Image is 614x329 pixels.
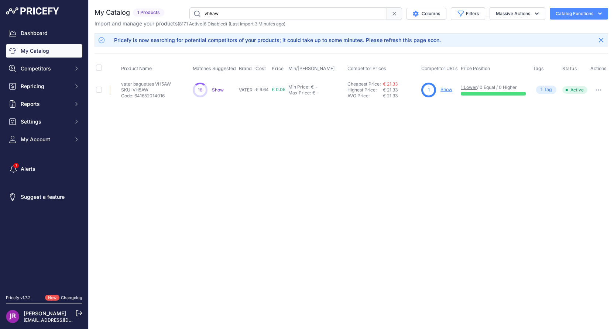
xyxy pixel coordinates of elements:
[6,97,82,111] button: Reports
[461,66,490,71] span: Price Position
[6,190,82,204] a: Suggest a feature
[383,87,398,93] span: € 21.33
[590,66,607,71] span: Actions
[21,100,69,108] span: Reports
[24,310,66,316] a: [PERSON_NAME]
[121,93,171,99] p: Code: 641652014016
[347,93,383,99] div: AVG Price:
[314,84,318,90] div: -
[114,37,441,44] div: Pricefy is now searching for potential competitors of your products; it could take up to some min...
[6,133,82,146] button: My Account
[21,83,69,90] span: Repricing
[562,66,577,72] span: Status
[95,20,285,27] p: Import and manage your products
[536,86,556,94] span: Tag
[204,21,226,27] a: 6 Disabled
[288,66,335,71] span: Min/[PERSON_NAME]
[315,90,319,96] div: -
[407,8,446,20] button: Columns
[383,93,418,99] div: € 21.33
[272,87,285,92] span: € 0.05
[189,7,387,20] input: Search
[179,21,202,27] a: 8171 Active
[347,81,381,87] a: Cheapest Price:
[121,66,152,71] span: Product Name
[6,7,59,15] img: Pricefy Logo
[121,87,171,93] p: SKU: VH5AW
[255,66,267,72] button: Cost
[451,7,485,20] button: Filters
[239,87,253,93] p: VATER
[533,66,544,71] span: Tags
[21,136,69,143] span: My Account
[6,44,82,58] a: My Catalog
[288,90,311,96] div: Max Price:
[562,66,579,72] button: Status
[24,317,101,323] a: [EMAIL_ADDRESS][DOMAIN_NAME]
[421,66,458,71] span: Competitor URLs
[45,295,59,301] span: New
[272,66,284,72] span: Price
[461,84,526,90] p: / 0 Equal / 0 Higher
[239,66,252,71] span: Brand
[6,80,82,93] button: Repricing
[61,295,82,300] a: Changelog
[272,66,285,72] button: Price
[440,87,452,92] a: Show
[595,34,607,46] button: Close
[255,87,269,92] span: € 9.64
[178,21,227,27] span: ( | )
[550,8,608,20] button: Catalog Functions
[347,66,386,71] span: Competitor Prices
[198,87,202,93] span: 18
[6,27,82,286] nav: Sidebar
[562,86,587,94] span: Active
[229,21,285,27] span: (Last import 3 Minutes ago)
[490,7,545,20] button: Massive Actions
[6,162,82,176] a: Alerts
[312,90,315,96] div: €
[6,115,82,128] button: Settings
[288,84,309,90] div: Min Price:
[255,66,266,72] span: Cost
[311,84,314,90] div: €
[541,86,542,93] span: 1
[21,65,69,72] span: Competitors
[6,27,82,40] a: Dashboard
[193,66,236,71] span: Matches Suggested
[6,62,82,75] button: Competitors
[347,87,383,93] div: Highest Price:
[6,295,31,301] div: Pricefy v1.7.2
[133,8,164,17] span: 1 Products
[212,87,224,93] a: Show
[383,81,398,87] a: € 21.33
[21,118,69,125] span: Settings
[428,87,430,93] span: 1
[461,84,477,90] a: 1 Lower
[95,7,130,18] h2: My Catalog
[121,81,171,87] p: vater baguettes VH5AW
